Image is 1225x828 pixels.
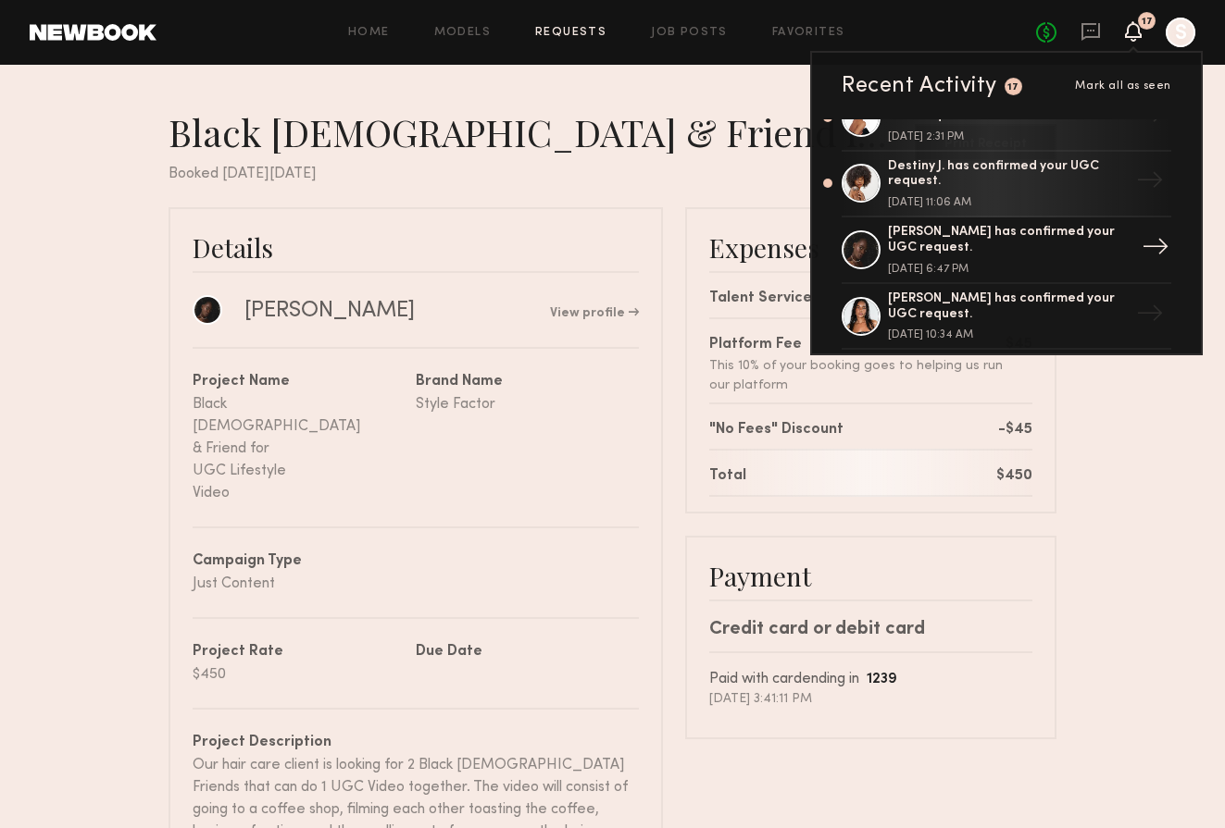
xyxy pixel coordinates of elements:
div: → [1134,226,1177,274]
div: Paid with card ending in [709,668,1032,691]
div: $450 [193,663,305,686]
div: Expenses [709,231,1032,264]
div: 17 [1142,17,1153,27]
b: 1239 [867,673,897,686]
a: Job Posts [651,27,728,39]
div: [DATE] 2:31 PM [888,131,1129,142]
div: [PERSON_NAME] [244,297,415,325]
div: This 10% of your booking goes to helping us run our platform [709,356,1006,395]
div: [PERSON_NAME] has confirmed your UGC request. [888,291,1129,323]
div: Project Rate [193,641,416,663]
div: -$45 [998,419,1032,441]
a: [PERSON_NAME] has confirmed your UGC request.[DATE] 10:34 AM→ [842,284,1171,351]
a: Favorites [772,27,845,39]
div: [PERSON_NAME] has confirmed your UGC request. [888,225,1129,256]
a: View profile [550,307,639,320]
div: Campaign Type [193,550,639,573]
div: Talent Service [709,288,812,310]
div: Black [DEMOGRAPHIC_DATA] & Friend for UGC Lifestyle Video [193,393,305,504]
a: Requests [535,27,606,39]
div: 17 [1007,82,1019,93]
div: Just Content [193,573,639,595]
div: Credit card or debit card [709,616,1032,644]
div: Style Factor [416,393,528,415]
div: → [1129,159,1171,207]
div: Project Description [193,732,639,754]
div: Brand Name [416,371,639,393]
div: Project Name [193,371,416,393]
div: Total [709,465,746,488]
div: [DATE] 3:41:11 PM [709,691,1032,708]
div: Details [193,231,639,264]
a: Destiny J. has confirmed your UGC request.[DATE] 11:06 AM→ [842,152,1171,218]
a: S [1166,18,1195,47]
div: Booked [DATE][DATE] [169,163,1056,185]
div: $450 [996,465,1032,488]
a: Models [434,27,491,39]
div: Recent Activity [842,75,997,97]
div: Platform Fee [709,334,1006,356]
div: Destiny J. has confirmed your UGC request. [888,159,1129,191]
span: Mark all as seen [1075,80,1171,92]
div: "No Fees" Discount [709,419,844,441]
a: [PERSON_NAME] has confirmed your UGC request.[DATE] 6:47 PM→ [842,217,1171,284]
div: [DATE] 11:06 AM [888,197,1129,208]
div: → [1129,292,1171,340]
div: [DATE] 6:47 PM [888,264,1129,275]
div: Payment [709,560,1032,592]
a: Home [348,27,390,39]
div: Due Date [416,641,639,663]
div: [DATE] 10:34 AM [888,329,1129,340]
div: Black [DEMOGRAPHIC_DATA] & Friend for UGC Lifestyle Video [169,109,915,155]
